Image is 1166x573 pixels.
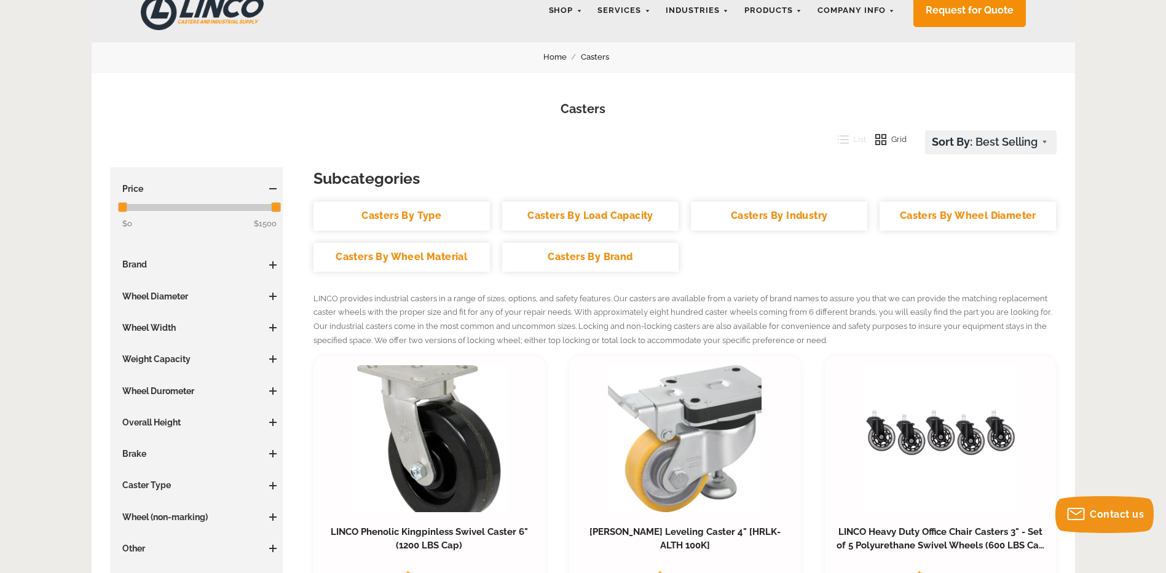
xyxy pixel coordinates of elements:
h3: Other [116,542,277,555]
h3: Brand [116,258,277,271]
h3: Weight Capacity [116,353,277,365]
button: Contact us [1055,496,1154,533]
a: Home [543,50,581,64]
a: LINCO Phenolic Kingpinless Swivel Caster 6" (1200 LBS Cap) [331,526,528,551]
a: LINCO Heavy Duty Office Chair Casters 3" - Set of 5 Polyurethane Swivel Wheels (600 LBS Cap Combi... [837,526,1045,564]
h3: Wheel Durometer [116,385,277,397]
button: Grid [866,130,907,149]
a: Casters By Load Capacity [502,202,679,231]
h3: Price [116,183,277,195]
h3: Caster Type [116,479,277,491]
h3: Subcategories [313,167,1057,189]
a: Casters [581,50,623,64]
a: Casters By Brand [502,243,679,272]
h1: Casters [110,100,1057,118]
p: LINCO provides industrial casters in a range of sizes, options, and safety features. Our casters ... [313,292,1057,348]
span: $0 [122,219,132,228]
a: Casters By Wheel Material [313,243,490,272]
a: Casters By Type [313,202,490,231]
span: Contact us [1090,508,1144,520]
span: $1500 [254,217,277,231]
button: List [829,130,867,149]
a: [PERSON_NAME] Leveling Caster 4" [HRLK-ALTH 100K] [589,526,781,551]
h3: Wheel Diameter [116,290,277,302]
h3: Wheel Width [116,322,277,334]
h3: Overall Height [116,416,277,429]
a: Casters By Industry [691,202,867,231]
a: Casters By Wheel Diameter [880,202,1056,231]
h3: Brake [116,448,277,460]
h3: Wheel (non-marking) [116,511,277,523]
